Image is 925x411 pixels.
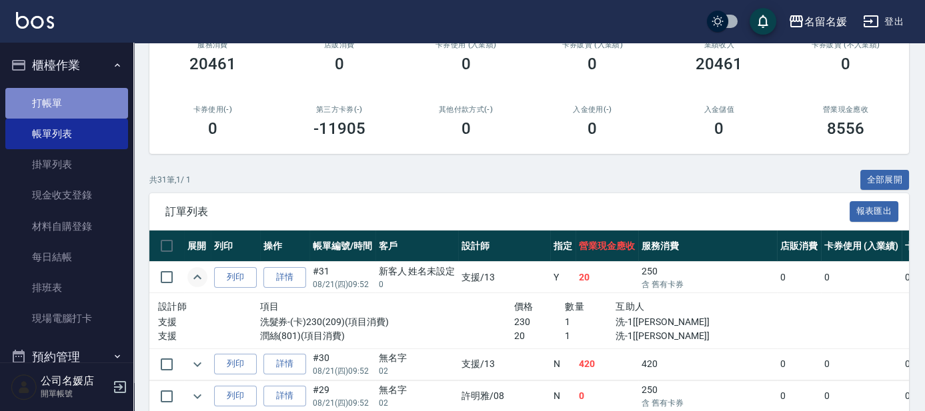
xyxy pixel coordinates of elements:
[260,329,514,343] p: 潤絲(801)(項目消費)
[187,354,207,374] button: expand row
[313,278,372,290] p: 08/21 (四) 09:52
[187,386,207,406] button: expand row
[165,41,260,49] h3: 服務消費
[5,242,128,272] a: 每日結帳
[821,230,902,262] th: 卡券使用 (入業績)
[514,315,565,329] p: 230
[750,8,776,35] button: save
[821,348,902,380] td: 0
[804,13,847,30] div: 名留名媛
[514,301,534,312] span: 價格
[313,397,372,409] p: 08/21 (四) 09:52
[458,348,550,380] td: 支援 /13
[158,315,260,329] p: 支援
[165,205,850,218] span: 訂單列表
[588,119,597,138] h3: 0
[379,351,455,365] div: 無名字
[260,301,279,312] span: 項目
[696,55,742,73] h3: 20461
[214,354,257,374] button: 列印
[313,119,365,138] h3: -11905
[41,374,109,388] h5: 公司名媛店
[550,348,576,380] td: N
[642,278,774,290] p: 含 舊有卡券
[292,105,387,114] h2: 第三方卡券(-)
[860,170,910,191] button: 全部展開
[263,354,306,374] a: 詳情
[214,267,257,288] button: 列印
[550,262,576,293] td: Y
[5,211,128,242] a: 材料自購登錄
[263,267,306,288] a: 詳情
[5,303,128,334] a: 現場電腦打卡
[292,41,387,49] h2: 店販消費
[565,329,616,343] p: 1
[335,55,344,73] h3: 0
[576,348,638,380] td: 420
[545,105,640,114] h2: 入金使用(-)
[638,230,777,262] th: 服務消費
[309,230,375,262] th: 帳單編號/時間
[576,262,638,293] td: 20
[5,340,128,374] button: 預約管理
[672,41,766,49] h2: 業績收入
[827,119,864,138] h3: 8556
[638,262,777,293] td: 250
[642,397,774,409] p: 含 舊有卡券
[214,386,257,406] button: 列印
[616,315,768,329] p: 洗-1[[PERSON_NAME]]
[616,329,768,343] p: 洗-1[[PERSON_NAME]]
[158,329,260,343] p: 支援
[616,301,644,312] span: 互助人
[260,230,309,262] th: 操作
[309,348,375,380] td: #30
[798,105,893,114] h2: 營業現金應收
[5,180,128,210] a: 現金收支登錄
[379,383,455,397] div: 無名字
[158,301,187,312] span: 設計師
[379,365,455,377] p: 02
[777,348,821,380] td: 0
[638,348,777,380] td: 420
[16,12,54,29] img: Logo
[379,264,455,278] div: 新客人 姓名未設定
[821,262,902,293] td: 0
[260,315,514,329] p: 洗髮券-(卡)230(209)(項目消費)
[458,262,550,293] td: 支援 /13
[514,329,565,343] p: 20
[858,9,909,34] button: 登出
[798,41,893,49] h2: 卡券販賣 (不入業績)
[5,88,128,119] a: 打帳單
[419,105,514,114] h2: 其他付款方式(-)
[777,262,821,293] td: 0
[850,205,899,217] a: 報表匯出
[41,388,109,400] p: 開單帳號
[545,41,640,49] h2: 卡券販賣 (入業績)
[783,8,852,35] button: 名留名媛
[379,397,455,409] p: 02
[550,230,576,262] th: 指定
[184,230,211,262] th: 展開
[777,230,821,262] th: 店販消費
[149,174,191,186] p: 共 31 筆, 1 / 1
[841,55,850,73] h3: 0
[208,119,217,138] h3: 0
[211,230,260,262] th: 列印
[565,315,616,329] p: 1
[565,301,584,312] span: 數量
[461,119,471,138] h3: 0
[850,201,899,222] button: 報表匯出
[714,119,724,138] h3: 0
[576,230,638,262] th: 營業現金應收
[419,41,514,49] h2: 卡券使用 (入業績)
[5,48,128,83] button: 櫃檯作業
[5,272,128,303] a: 排班表
[187,267,207,287] button: expand row
[5,149,128,180] a: 掛單列表
[165,105,260,114] h2: 卡券使用(-)
[313,365,372,377] p: 08/21 (四) 09:52
[5,119,128,149] a: 帳單列表
[461,55,471,73] h3: 0
[458,230,550,262] th: 設計師
[263,386,306,406] a: 詳情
